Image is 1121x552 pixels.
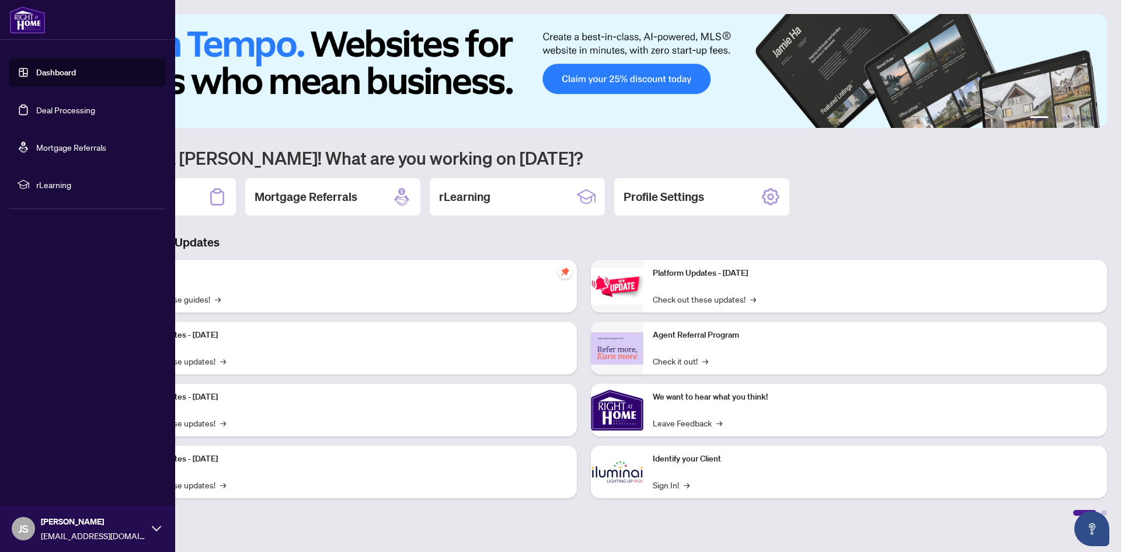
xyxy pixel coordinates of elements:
[653,267,1098,280] p: Platform Updates - [DATE]
[558,265,572,279] span: pushpin
[36,105,95,115] a: Deal Processing
[653,453,1098,466] p: Identify your Client
[653,478,690,491] a: Sign In!→
[1072,116,1077,121] button: 4
[716,416,722,429] span: →
[36,67,76,78] a: Dashboard
[215,293,221,305] span: →
[18,520,29,537] span: JS
[1074,511,1109,546] button: Open asap
[41,529,146,542] span: [EMAIL_ADDRESS][DOMAIN_NAME]
[36,142,106,152] a: Mortgage Referrals
[653,416,722,429] a: Leave Feedback→
[750,293,756,305] span: →
[439,189,490,205] h2: rLearning
[41,515,146,528] span: [PERSON_NAME]
[123,267,568,280] p: Self-Help
[123,329,568,342] p: Platform Updates - [DATE]
[1030,116,1049,121] button: 1
[61,147,1107,169] h1: Welcome back [PERSON_NAME]! What are you working on [DATE]?
[123,453,568,466] p: Platform Updates - [DATE]
[61,234,1107,251] h3: Brokerage & Industry Updates
[9,6,46,34] img: logo
[591,268,643,305] img: Platform Updates - June 23, 2025
[61,14,1107,128] img: Slide 0
[1063,116,1067,121] button: 3
[591,384,643,436] img: We want to hear what you think!
[1053,116,1058,121] button: 2
[123,391,568,404] p: Platform Updates - [DATE]
[653,355,708,367] a: Check it out!→
[624,189,704,205] h2: Profile Settings
[653,391,1098,404] p: We want to hear what you think!
[1081,116,1086,121] button: 5
[220,416,226,429] span: →
[36,178,158,191] span: rLearning
[702,355,708,367] span: →
[220,355,226,367] span: →
[653,293,756,305] a: Check out these updates!→
[591,446,643,498] img: Identify your Client
[220,478,226,491] span: →
[1091,116,1095,121] button: 6
[653,329,1098,342] p: Agent Referral Program
[591,332,643,364] img: Agent Referral Program
[684,478,690,491] span: →
[255,189,357,205] h2: Mortgage Referrals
